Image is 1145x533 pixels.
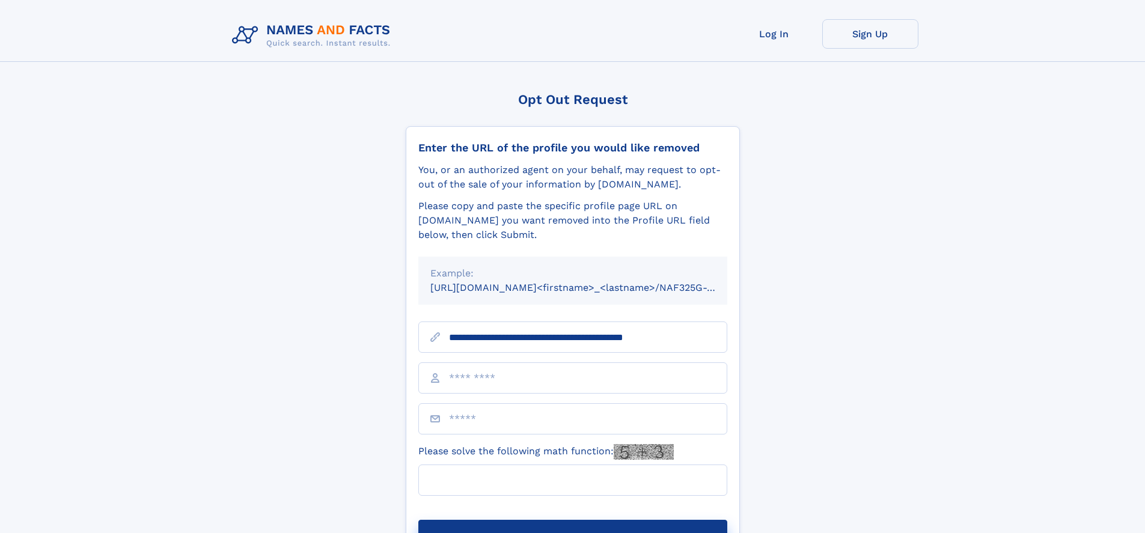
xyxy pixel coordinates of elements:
a: Log In [726,19,822,49]
div: Opt Out Request [406,92,740,107]
div: You, or an authorized agent on your behalf, may request to opt-out of the sale of your informatio... [418,163,727,192]
img: Logo Names and Facts [227,19,400,52]
a: Sign Up [822,19,918,49]
div: Example: [430,266,715,281]
small: [URL][DOMAIN_NAME]<firstname>_<lastname>/NAF325G-xxxxxxxx [430,282,750,293]
label: Please solve the following math function: [418,444,674,460]
div: Please copy and paste the specific profile page URL on [DOMAIN_NAME] you want removed into the Pr... [418,199,727,242]
div: Enter the URL of the profile you would like removed [418,141,727,154]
